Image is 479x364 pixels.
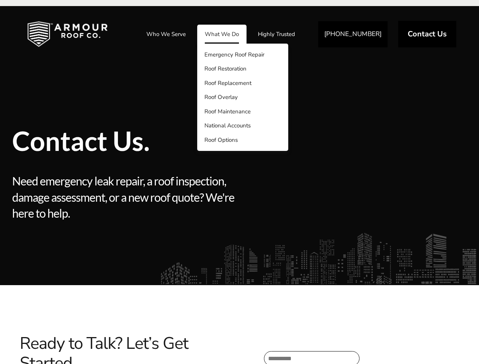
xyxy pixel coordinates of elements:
[197,90,288,105] a: Roof Overlay
[12,127,350,154] span: Contact Us.
[197,104,288,119] a: Roof Maintenance
[15,15,120,53] img: Industrial and Commercial Roofing Company | Armour Roof Co.
[398,21,456,47] a: Contact Us
[408,30,447,38] span: Contact Us
[139,25,193,44] a: Who We Serve
[12,173,237,221] span: Need emergency leak repair, a roof inspection, damage assessment, or a new roof quote? We're here...
[197,133,288,147] a: Roof Options
[197,119,288,133] a: National Accounts
[197,47,288,62] a: Emergency Roof Repair
[197,25,247,44] a: What We Do
[197,76,288,90] a: Roof Replacement
[318,21,388,47] a: [PHONE_NUMBER]
[197,62,288,76] a: Roof Restoration
[250,25,303,44] a: Highly Trusted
